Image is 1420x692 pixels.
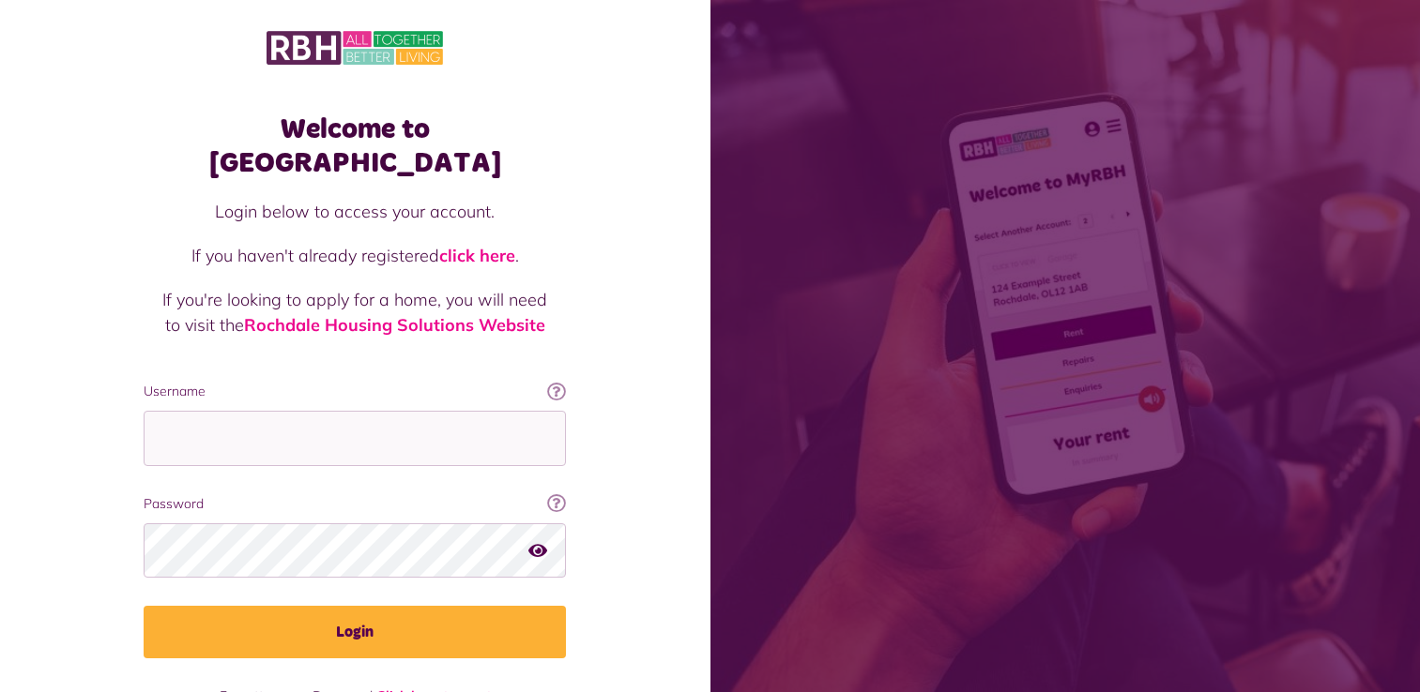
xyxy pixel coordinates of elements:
img: MyRBH [267,28,443,68]
p: If you're looking to apply for a home, you will need to visit the [162,287,547,338]
label: Password [144,494,566,514]
label: Username [144,382,566,401]
p: If you haven't already registered . [162,243,547,268]
p: Login below to access your account. [162,199,547,224]
button: Login [144,606,566,658]
a: click here [439,245,515,266]
a: Rochdale Housing Solutions Website [244,314,545,336]
h1: Welcome to [GEOGRAPHIC_DATA] [144,113,566,180]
